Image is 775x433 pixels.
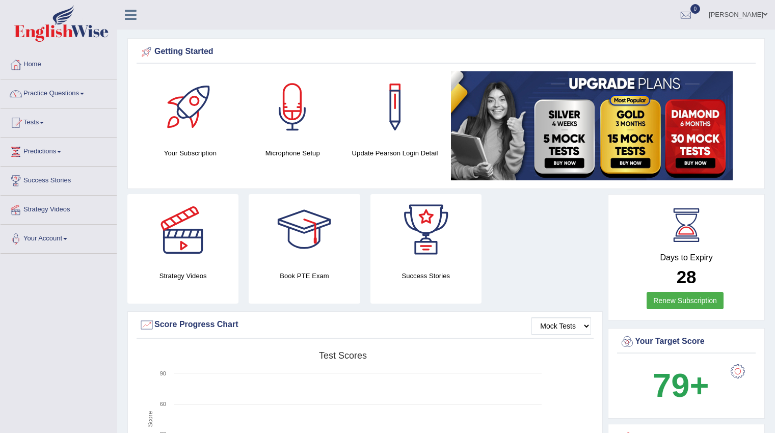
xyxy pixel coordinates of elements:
a: Renew Subscription [647,292,724,309]
a: Strategy Videos [1,196,117,221]
h4: Success Stories [370,270,482,281]
h4: Strategy Videos [127,270,238,281]
a: Predictions [1,138,117,163]
div: Score Progress Chart [139,317,591,333]
h4: Days to Expiry [620,253,753,262]
h4: Microphone Setup [247,148,339,158]
span: 0 [690,4,701,14]
h4: Update Pearson Login Detail [349,148,441,158]
a: Tests [1,109,117,134]
a: Your Account [1,225,117,250]
h4: Book PTE Exam [249,270,360,281]
img: small5.jpg [451,71,733,180]
a: Success Stories [1,167,117,192]
text: 90 [160,370,166,376]
b: 79+ [653,367,709,404]
div: Getting Started [139,44,753,60]
text: 60 [160,401,166,407]
div: Your Target Score [620,334,753,349]
a: Practice Questions [1,79,117,105]
tspan: Test scores [319,350,367,361]
h4: Your Subscription [144,148,236,158]
a: Home [1,50,117,76]
tspan: Score [147,411,154,427]
b: 28 [677,267,697,287]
